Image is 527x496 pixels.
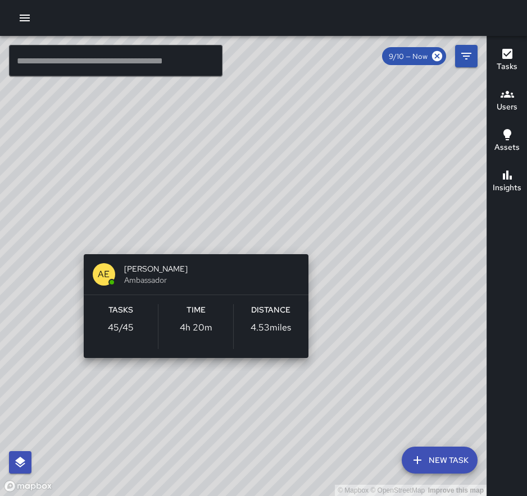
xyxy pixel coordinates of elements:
p: 4h 20m [180,321,212,334]
button: Insights [487,162,527,202]
p: 4.53 miles [251,321,291,334]
p: AE [98,268,110,281]
span: Ambassador [124,274,299,286]
p: 45 / 45 [108,321,134,334]
span: [PERSON_NAME] [124,263,299,274]
h6: Time [187,304,206,316]
h6: Tasks [497,61,517,73]
h6: Users [497,101,517,113]
button: New Task [402,447,478,474]
button: Filters [455,45,478,67]
h6: Assets [494,141,520,154]
h6: Insights [493,182,521,194]
h6: Distance [251,304,290,316]
button: Tasks [487,40,527,81]
h6: Tasks [108,304,133,316]
div: 9/10 — Now [382,47,446,65]
button: Users [487,81,527,121]
button: Assets [487,121,527,162]
span: 9/10 — Now [382,52,434,61]
button: AE[PERSON_NAME]AmbassadorTasks45/45Time4h 20mDistance4.53miles [84,254,308,358]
